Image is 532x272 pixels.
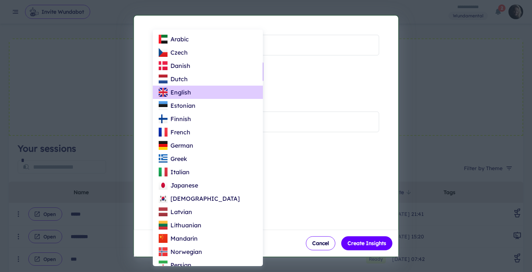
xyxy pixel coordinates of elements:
p: Danish [170,61,190,70]
img: DE [159,141,168,150]
img: LV [159,207,168,216]
p: German [170,141,193,150]
p: Dutch [170,75,188,83]
p: Norwegian [170,247,202,256]
p: Estonian [170,101,195,110]
img: AE [159,35,168,44]
img: JP [159,181,168,190]
img: GB [159,88,168,97]
p: Lithuanian [170,221,201,230]
img: IR [159,261,168,269]
p: Italian [170,168,190,176]
p: English [170,88,191,97]
img: FI [159,114,168,123]
img: FR [159,128,168,137]
p: Japanese [170,181,198,190]
p: Arabic [170,35,189,44]
p: French [170,128,190,137]
img: EE [159,101,168,110]
p: [DEMOGRAPHIC_DATA] [170,194,240,203]
p: Greek [170,154,187,163]
img: NL [159,75,168,83]
img: CN [159,234,168,243]
img: NO [159,247,168,256]
p: Latvian [170,207,192,216]
img: CZ [159,48,168,57]
img: IT [159,168,168,176]
img: GR [159,154,168,163]
img: DK [159,61,168,70]
p: Czech [170,48,188,57]
p: Mandarin [170,234,198,243]
img: KR [159,194,168,203]
p: Persian [170,261,191,269]
p: Finnish [170,114,191,123]
img: LT [159,221,168,230]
